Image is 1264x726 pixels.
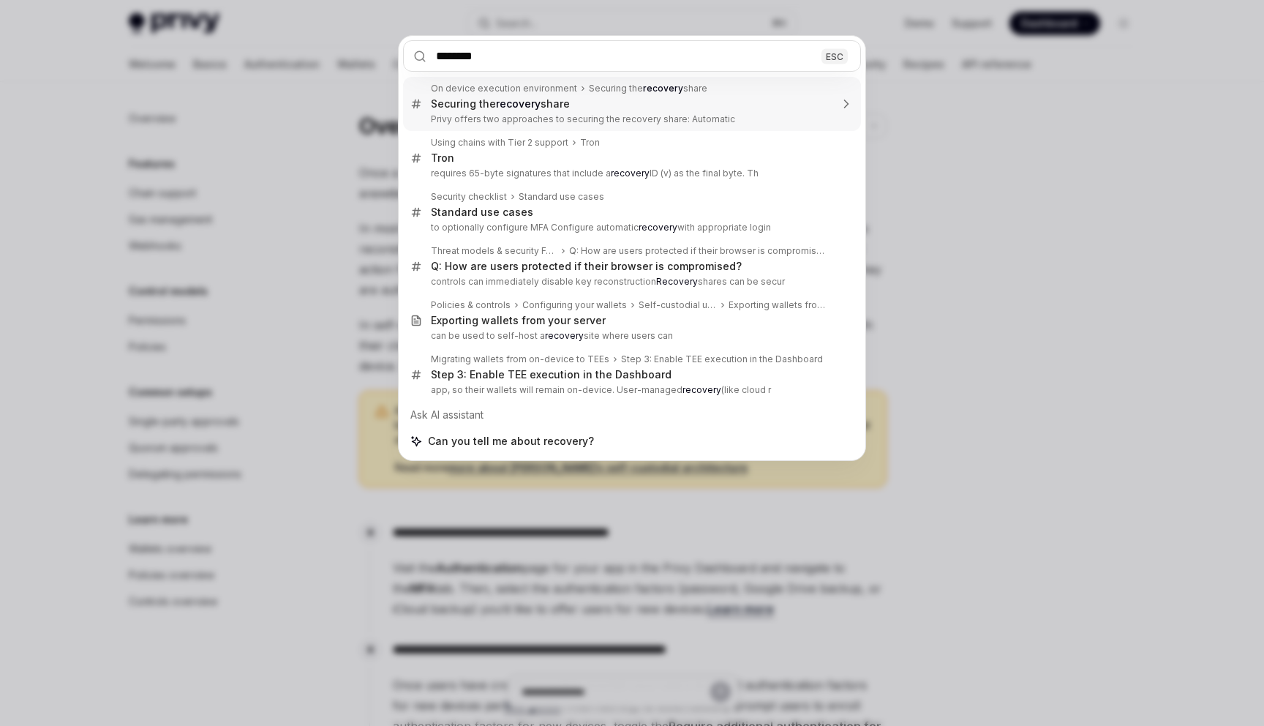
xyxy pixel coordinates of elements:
[522,299,627,311] div: Configuring your wallets
[621,353,823,365] div: Step 3: Enable TEE execution in the Dashboard
[611,168,650,179] b: recovery
[431,299,511,311] div: Policies & controls
[639,222,677,233] b: recovery
[519,191,604,203] div: Standard use cases
[496,97,541,110] b: recovery
[729,299,830,311] div: Exporting wallets from your server
[431,113,830,125] p: Privy offers two approaches to securing the recovery share: Automatic
[431,368,671,381] div: Step 3: Enable TEE execution in the Dashboard
[431,330,830,342] p: can be used to self-host a site where users can
[431,353,609,365] div: Migrating wallets from on-device to TEEs
[431,137,568,149] div: Using chains with Tier 2 support
[545,330,584,341] b: recovery
[431,222,830,233] p: to optionally configure MFA Configure automatic with appropriate login
[431,260,742,273] div: Q: How are users protected if their browser is compromised?
[589,83,707,94] div: Securing the share
[682,384,721,395] b: recovery
[428,434,594,449] span: Can you tell me about recovery?
[431,97,570,111] div: Securing the share
[431,151,454,165] div: Tron
[431,245,557,257] div: Threat models & security FAQ
[569,245,830,257] div: Q: How are users protected if their browser is compromised?
[431,384,830,396] p: app, so their wallets will remain on-device. User-managed (like cloud r
[639,299,717,311] div: Self-custodial user wallets
[431,168,830,179] p: requires 65-byte signatures that include a ID (v) as the final byte. Th
[431,314,606,327] div: Exporting wallets from your server
[403,402,861,428] div: Ask AI assistant
[643,83,683,94] b: recovery
[431,206,533,219] div: Standard use cases
[656,276,698,287] b: Recovery
[821,48,848,64] div: ESC
[431,191,507,203] div: Security checklist
[580,137,600,149] div: Tron
[431,276,830,288] p: controls can immediately disable key reconstruction shares can be secur
[431,83,577,94] div: On device execution environment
